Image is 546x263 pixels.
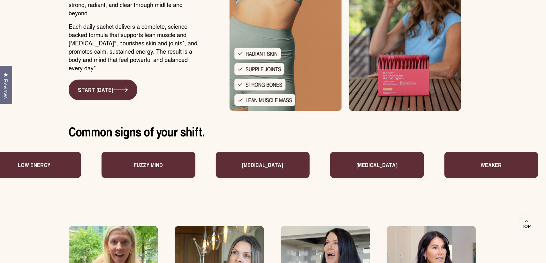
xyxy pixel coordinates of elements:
[348,161,389,169] p: [MEDICAL_DATA]
[69,80,137,100] a: START [DATE]
[69,22,201,72] p: Each daily sachet delivers a complete, science-backed formula that supports lean muscle and [MEDI...
[9,161,42,169] p: Low energy
[2,79,10,99] span: Reviews
[522,224,531,229] span: Top
[125,161,154,169] p: Fuzzy mind
[472,161,493,169] p: Weaker
[233,161,275,169] p: [MEDICAL_DATA]
[69,124,477,139] h2: Common signs of your shift.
